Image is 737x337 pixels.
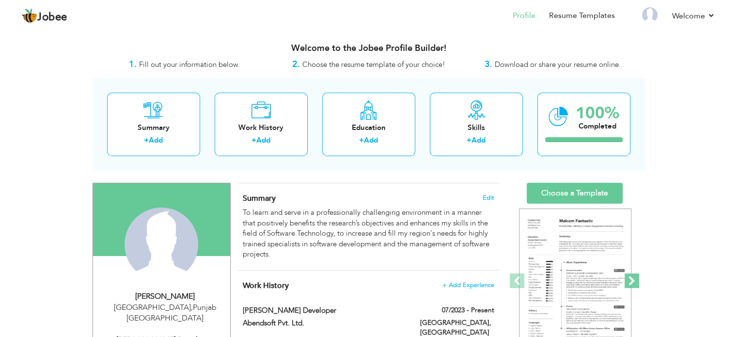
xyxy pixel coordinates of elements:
[576,121,619,131] div: Completed
[442,282,494,289] span: + Add Experience
[672,10,715,22] a: Welcome
[438,123,515,133] div: Skills
[243,208,494,259] div: To learn and serve in a professionally challenging environment in a manner that positively benefi...
[243,193,276,204] span: Summary
[93,44,645,53] h3: Welcome to the Jobee Profile Builder!
[256,135,270,145] a: Add
[364,135,378,145] a: Add
[495,60,621,69] span: Download or share your resume online.
[139,60,240,69] span: Fill out your information below.
[149,135,163,145] a: Add
[292,58,300,70] strong: 2.
[330,123,408,133] div: Education
[359,135,364,145] label: +
[549,10,615,21] a: Resume Templates
[144,135,149,145] label: +
[222,123,300,133] div: Work History
[642,7,658,23] img: Profile Img
[125,208,198,281] img: Umer Farooq
[22,8,37,24] img: jobee.io
[22,8,67,24] a: Jobee
[243,281,494,290] h4: This helps to show the companies you have worked for.
[576,105,619,121] div: 100%
[251,135,256,145] label: +
[243,305,406,316] label: [PERSON_NAME] Developer
[100,291,230,302] div: [PERSON_NAME]
[129,58,137,70] strong: 1.
[467,135,471,145] label: +
[243,280,289,291] span: Work History
[471,135,486,145] a: Add
[527,183,623,204] a: Choose a Template
[115,123,192,133] div: Summary
[513,10,535,21] a: Profile
[100,302,230,324] div: [GEOGRAPHIC_DATA] Punjab [GEOGRAPHIC_DATA]
[483,194,494,201] span: Edit
[243,318,406,328] label: Abendsoft Pvt. Ltd.
[485,58,492,70] strong: 3.
[243,193,494,203] h4: Adding a summary is a quick and easy way to highlight your experience and interests.
[442,305,494,315] label: 07/2023 - Present
[37,12,67,23] span: Jobee
[302,60,445,69] span: Choose the resume template of your choice!
[191,302,193,313] span: ,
